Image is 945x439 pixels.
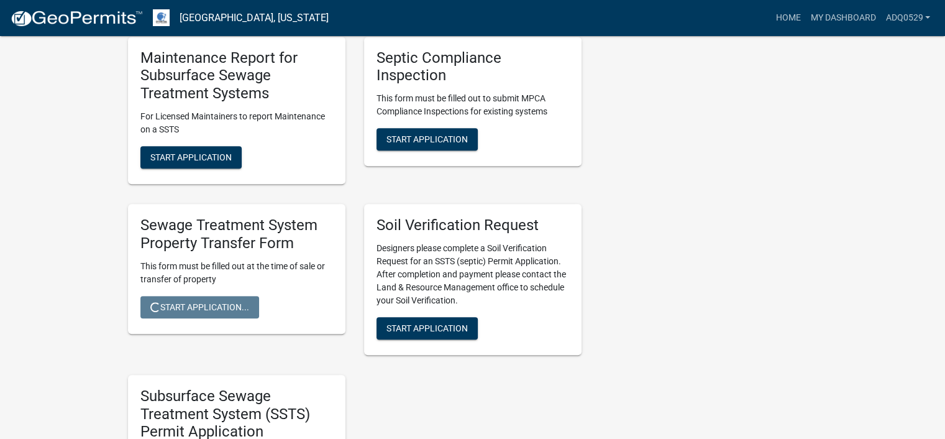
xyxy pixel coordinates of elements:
span: Start Application [150,152,232,162]
button: Start Application [140,146,242,169]
button: Start Application [377,317,478,340]
p: Designers please complete a Soil Verification Request for an SSTS (septic) Permit Application. Af... [377,242,569,307]
a: Home [770,6,805,30]
h5: Soil Verification Request [377,216,569,234]
a: [GEOGRAPHIC_DATA], [US_STATE] [180,7,329,29]
a: adq0529 [880,6,935,30]
a: My Dashboard [805,6,880,30]
span: Start Application... [150,302,249,312]
span: Start Application [386,323,468,333]
h5: Sewage Treatment System Property Transfer Form [140,216,333,252]
h5: Maintenance Report for Subsurface Sewage Treatment Systems [140,49,333,103]
p: For Licensed Maintainers to report Maintenance on a SSTS [140,110,333,136]
span: Start Application [386,134,468,144]
button: Start Application [377,128,478,150]
button: Start Application... [140,296,259,318]
p: This form must be filled out to submit MPCA Compliance Inspections for existing systems [377,92,569,118]
p: This form must be filled out at the time of sale or transfer of property [140,260,333,286]
img: Otter Tail County, Minnesota [153,9,170,26]
h5: Septic Compliance Inspection [377,49,569,85]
